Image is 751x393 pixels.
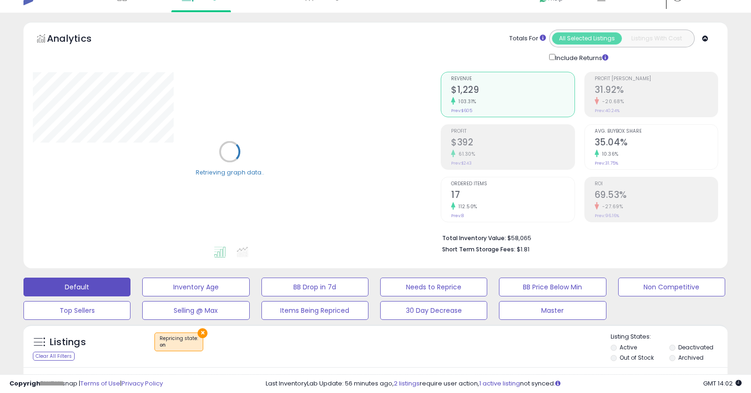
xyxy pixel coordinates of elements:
div: Totals For [509,34,546,43]
small: -27.69% [599,203,623,210]
div: Last InventoryLab Update: 56 minutes ago, require user action, not synced. [266,379,742,388]
button: Listings With Cost [621,32,691,45]
h5: Analytics [47,32,110,47]
label: Out of Stock [620,354,654,362]
label: Archived [678,354,704,362]
h2: $1,229 [451,84,574,97]
b: Total Inventory Value: [442,234,506,242]
span: Ordered Items [451,181,574,187]
span: 2025-10-15 14:02 GMT [703,379,742,388]
label: Deactivated [678,343,713,351]
span: Revenue [451,76,574,82]
span: Avg. Buybox Share [595,129,718,134]
button: Non Competitive [618,278,725,296]
small: 103.31% [455,98,476,105]
p: Listing States: [611,333,728,341]
h2: $392 [451,137,574,150]
small: Prev: $605 [451,108,472,113]
button: 30 Day Decrease [380,301,487,320]
li: $58,065 [442,232,711,243]
label: Active [620,343,637,351]
button: Items Being Repriced [261,301,368,320]
small: Prev: 40.24% [595,108,620,113]
span: ROI [595,181,718,187]
small: 61.30% [455,151,475,158]
span: Profit [PERSON_NAME] [595,76,718,82]
button: Default [23,278,130,296]
h2: 35.04% [595,137,718,150]
b: Short Term Storage Fees: [442,245,515,253]
h2: 31.92% [595,84,718,97]
button: Master [499,301,606,320]
div: on [160,342,198,348]
h2: 69.53% [595,189,718,202]
strong: Copyright [9,379,44,388]
button: Inventory Age [142,278,249,296]
a: Privacy Policy [122,379,163,388]
button: All Selected Listings [552,32,622,45]
small: Prev: 8 [451,213,464,219]
h2: 17 [451,189,574,202]
small: Prev: 31.75% [595,160,618,166]
span: Profit [451,129,574,134]
button: Top Sellers [23,301,130,320]
small: Prev: $243 [451,160,472,166]
a: 2 listings [394,379,420,388]
button: BB Drop in 7d [261,278,368,296]
div: Retrieving graph data.. [196,168,264,176]
div: seller snap | | [9,379,163,388]
button: × [198,328,207,338]
small: 112.50% [455,203,477,210]
button: Selling @ Max [142,301,249,320]
h5: Listings [50,336,86,349]
div: Clear All Filters [33,352,75,361]
small: -20.68% [599,98,624,105]
small: 10.36% [599,151,619,158]
button: BB Price Below Min [499,278,606,296]
small: Prev: 96.16% [595,213,619,219]
span: Repricing state : [160,335,198,349]
button: Needs to Reprice [380,278,487,296]
a: 1 active listing [479,379,520,388]
span: $1.81 [517,245,529,254]
div: Include Returns [542,52,620,62]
